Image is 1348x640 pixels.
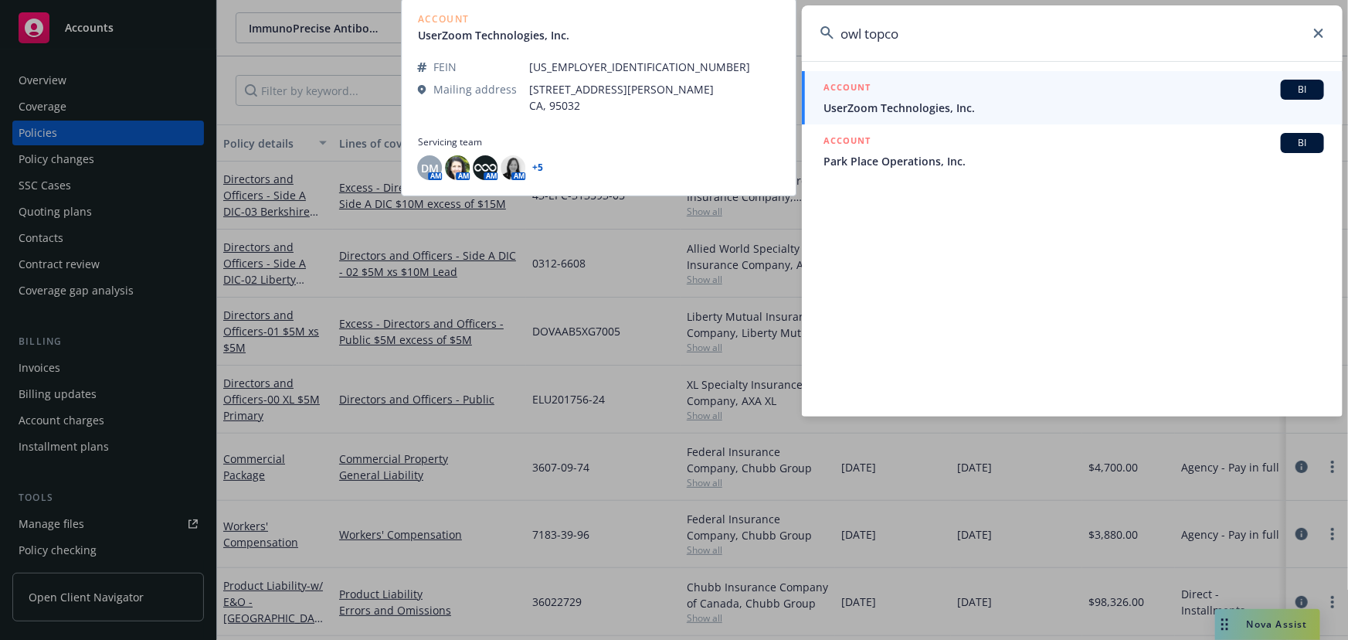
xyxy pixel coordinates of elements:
span: UserZoom Technologies, Inc. [823,100,1324,116]
a: ACCOUNTBIUserZoom Technologies, Inc. [802,71,1343,124]
a: ACCOUNTBIPark Place Operations, Inc. [802,124,1343,178]
h5: ACCOUNT [823,80,871,98]
span: BI [1287,136,1318,150]
span: Park Place Operations, Inc. [823,153,1324,169]
input: Search... [802,5,1343,61]
h5: ACCOUNT [823,133,871,151]
span: BI [1287,83,1318,97]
